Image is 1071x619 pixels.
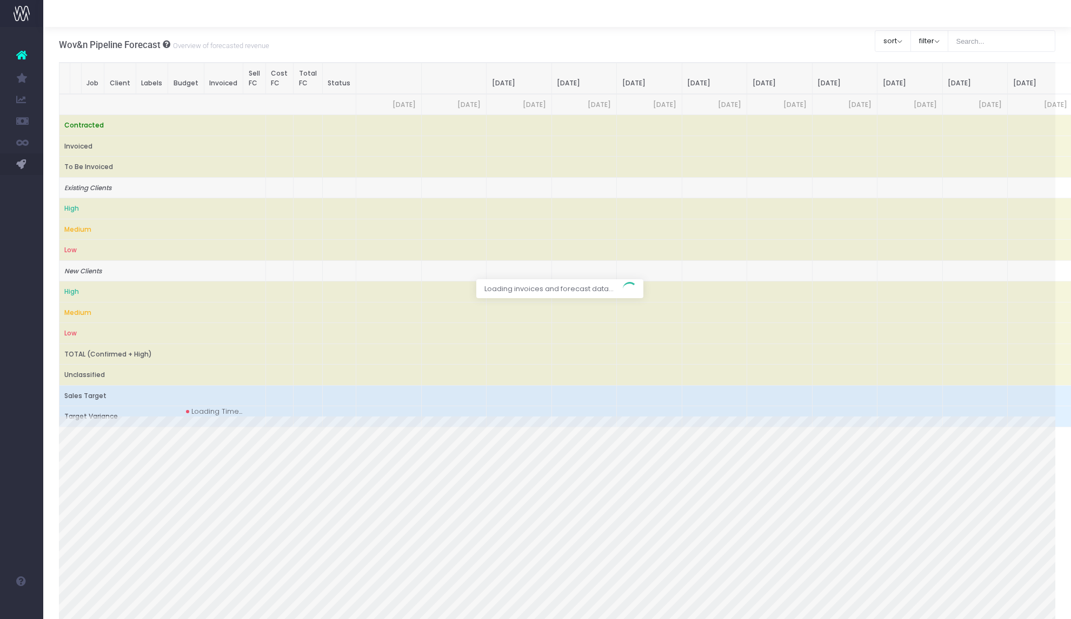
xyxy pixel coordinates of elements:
[14,597,30,614] img: images/default_profile_image.png
[948,30,1056,52] input: Search...
[875,30,911,52] button: sort
[59,39,161,50] span: Wov&n Pipeline Forecast
[476,279,622,299] span: Loading invoices and forecast data...
[910,30,948,52] button: filter
[170,39,269,50] small: Overview of forecasted revenue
